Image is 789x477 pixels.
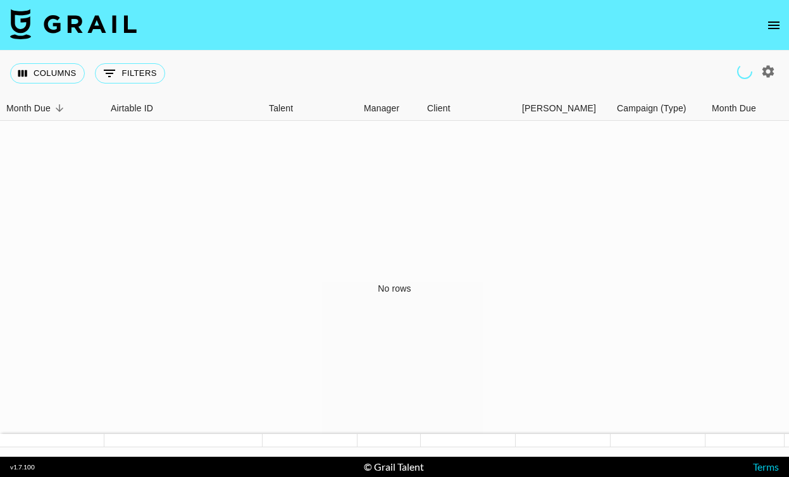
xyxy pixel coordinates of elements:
div: v 1.7.100 [10,463,35,471]
div: Client [427,96,450,121]
img: Grail Talent [10,9,137,39]
div: Booker [516,96,611,121]
div: Talent [263,96,357,121]
div: Client [421,96,516,121]
div: Month Due [712,96,756,121]
div: Campaign (Type) [611,96,705,121]
button: Show filters [95,63,165,84]
div: © Grail Talent [364,461,424,473]
button: Select columns [10,63,85,84]
div: Campaign (Type) [617,96,686,121]
span: Refreshing users, talent, clients, campaigns, managers... [737,64,752,79]
div: Talent [269,96,293,121]
button: Sort [51,99,68,117]
a: Terms [753,461,779,473]
button: open drawer [761,13,786,38]
div: Month Due [705,96,785,121]
div: Airtable ID [104,96,263,121]
div: Manager [357,96,421,121]
div: Month Due [6,96,51,121]
div: Airtable ID [111,96,153,121]
div: Manager [364,96,399,121]
div: [PERSON_NAME] [522,96,596,121]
